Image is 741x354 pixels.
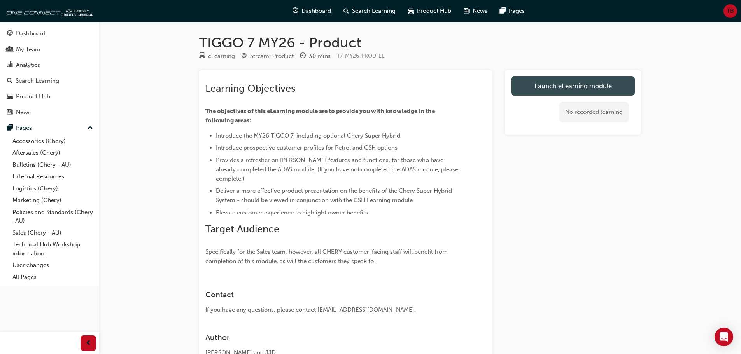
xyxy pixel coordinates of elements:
span: Dashboard [301,7,331,16]
span: news-icon [7,109,13,116]
a: guage-iconDashboard [286,3,337,19]
a: Analytics [3,58,96,72]
a: Marketing (Chery) [9,194,96,206]
span: guage-icon [7,30,13,37]
span: Introduce prospective customer profiles for Petrol and CSH options [216,144,398,151]
div: If you have any questions, please contact [EMAIL_ADDRESS][DOMAIN_NAME]. [205,305,458,314]
span: people-icon [7,46,13,53]
div: Open Intercom Messenger [715,328,733,346]
h1: TIGGO 7 MY26 - Product [199,34,641,51]
span: news-icon [464,6,469,16]
span: chart-icon [7,62,13,69]
a: news-iconNews [457,3,494,19]
span: clock-icon [300,53,306,60]
span: Product Hub [417,7,451,16]
div: Stream [241,51,294,61]
div: No recorded learning [559,102,629,122]
div: Type [199,51,235,61]
button: Pages [3,121,96,135]
span: Learning resource code [337,52,384,59]
h3: Author [205,333,458,342]
span: Target Audience [205,223,279,235]
a: car-iconProduct Hub [402,3,457,19]
span: prev-icon [86,338,91,348]
span: TB [727,7,734,16]
a: Aftersales (Chery) [9,147,96,159]
div: Duration [300,51,331,61]
a: Technical Hub Workshop information [9,239,96,259]
div: Pages [16,124,32,133]
span: up-icon [88,123,93,133]
a: Dashboard [3,26,96,41]
div: 30 mins [309,52,331,61]
div: Product Hub [16,92,50,101]
span: Introduce the MY26 TIGGO 7, including optional Chery Super Hybrid. [216,132,402,139]
a: User changes [9,259,96,271]
a: pages-iconPages [494,3,531,19]
a: My Team [3,42,96,57]
div: Analytics [16,61,40,70]
a: Sales (Chery - AU) [9,227,96,239]
div: Dashboard [16,29,46,38]
a: All Pages [9,271,96,283]
button: DashboardMy TeamAnalyticsSearch LearningProduct HubNews [3,25,96,121]
div: News [16,108,31,117]
span: Provides a refresher on [PERSON_NAME] features and functions, for those who have already complete... [216,157,460,182]
span: Learning Objectives [205,82,295,94]
span: pages-icon [7,125,13,132]
a: search-iconSearch Learning [337,3,402,19]
a: News [3,105,96,120]
span: Deliver a more effective product presentation on the benefits of the Chery Super Hybrid System - ... [216,187,454,204]
span: The objectives of this eLearning module are to provide you with knowledge in the following areas: [205,108,436,124]
a: Launch eLearning module [511,76,635,96]
span: pages-icon [500,6,506,16]
button: TB [723,4,737,18]
span: search-icon [343,6,349,16]
span: search-icon [7,78,12,85]
h3: Contact [205,290,458,299]
a: Accessories (Chery) [9,135,96,147]
span: target-icon [241,53,247,60]
a: Logistics (Chery) [9,183,96,195]
span: Pages [509,7,525,16]
span: car-icon [7,93,13,100]
div: eLearning [208,52,235,61]
span: News [473,7,487,16]
a: Search Learning [3,74,96,88]
a: Policies and Standards (Chery -AU) [9,206,96,227]
span: learningResourceType_ELEARNING-icon [199,53,205,60]
span: car-icon [408,6,414,16]
img: oneconnect [4,3,93,19]
div: Stream: Product [250,52,294,61]
a: Product Hub [3,89,96,104]
span: guage-icon [293,6,298,16]
div: Search Learning [16,77,59,85]
span: Specifically for the Sales team, however, all CHERY customer-facing staff will benefit from compl... [205,248,449,265]
div: My Team [16,45,40,54]
a: Bulletins (Chery - AU) [9,159,96,171]
a: External Resources [9,171,96,183]
span: Elevate customer experience to highlight owner benefits [216,209,368,216]
span: Search Learning [352,7,396,16]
